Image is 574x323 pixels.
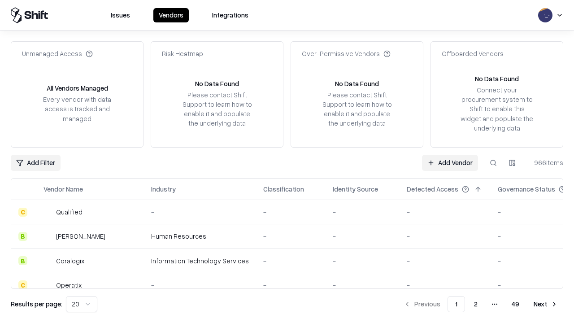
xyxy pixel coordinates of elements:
button: Integrations [207,8,254,22]
div: Risk Heatmap [162,49,203,58]
div: Operatix [56,280,82,290]
div: Please contact Shift Support to learn how to enable it and populate the underlying data [320,90,394,128]
div: No Data Found [335,79,379,88]
div: Information Technology Services [151,256,249,266]
div: Industry [151,184,176,194]
div: No Data Found [195,79,239,88]
div: B [18,232,27,241]
div: Coralogix [56,256,84,266]
div: Connect your procurement system to Shift to enable this widget and populate the underlying data [460,85,534,133]
div: - [333,207,392,217]
div: 966 items [527,158,563,167]
div: No Data Found [475,74,519,83]
div: Over-Permissive Vendors [302,49,391,58]
div: - [407,280,483,290]
div: Offboarded Vendors [442,49,504,58]
img: Operatix [43,280,52,289]
div: Vendor Name [43,184,83,194]
div: - [263,231,318,241]
div: - [333,256,392,266]
button: Issues [105,8,135,22]
div: All Vendors Managed [47,83,108,93]
nav: pagination [398,296,563,312]
div: Human Resources [151,231,249,241]
button: Add Filter [11,155,61,171]
div: - [407,231,483,241]
div: Detected Access [407,184,458,194]
a: Add Vendor [422,155,478,171]
div: Unmanaged Access [22,49,93,58]
div: - [333,231,392,241]
img: Qualified [43,208,52,217]
div: - [263,207,318,217]
div: [PERSON_NAME] [56,231,105,241]
div: Identity Source [333,184,378,194]
div: C [18,208,27,217]
div: Every vendor with data access is tracked and managed [40,95,114,123]
div: - [407,256,483,266]
div: - [263,280,318,290]
div: B [18,256,27,265]
button: Vendors [153,8,189,22]
button: 1 [448,296,465,312]
p: Results per page: [11,299,62,309]
div: - [151,207,249,217]
div: Classification [263,184,304,194]
div: Governance Status [498,184,555,194]
div: Please contact Shift Support to learn how to enable it and populate the underlying data [180,90,254,128]
div: - [333,280,392,290]
img: Deel [43,232,52,241]
div: - [407,207,483,217]
button: 2 [467,296,485,312]
img: Coralogix [43,256,52,265]
div: Qualified [56,207,83,217]
div: - [263,256,318,266]
button: 49 [504,296,526,312]
div: C [18,280,27,289]
div: - [151,280,249,290]
button: Next [528,296,563,312]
